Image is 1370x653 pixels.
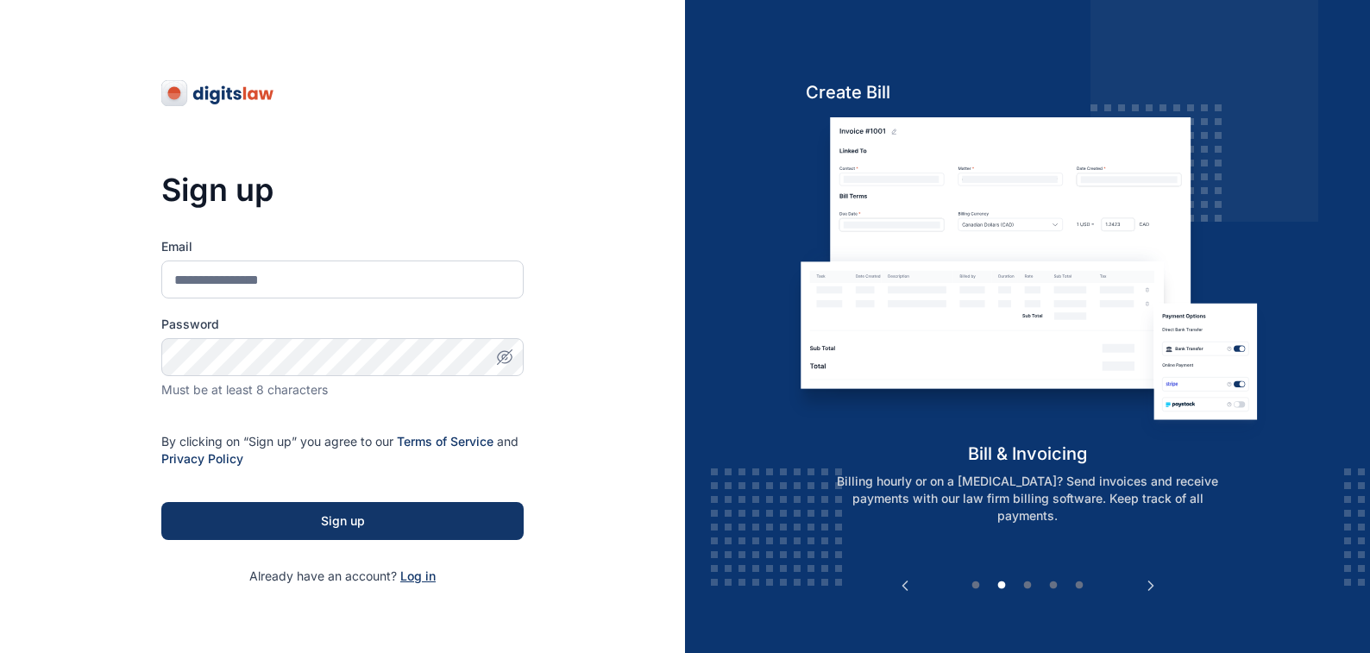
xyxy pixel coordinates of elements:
p: Already have an account? [161,568,524,585]
h5: Create Bill [789,80,1267,104]
button: 5 [1071,577,1088,594]
label: Password [161,316,524,333]
a: Log in [400,568,436,583]
h5: bill & invoicing [789,442,1267,466]
button: Next [1142,577,1159,594]
h3: Sign up [161,173,524,207]
a: Privacy Policy [161,451,243,466]
p: By clicking on “Sign up” you agree to our and [161,433,524,468]
img: digitslaw-logo [161,79,275,107]
button: 1 [967,577,984,594]
img: bill-and-invoicin [789,117,1267,441]
button: 4 [1045,577,1062,594]
label: Email [161,238,524,255]
button: 3 [1019,577,1036,594]
div: Must be at least 8 characters [161,381,524,399]
button: 2 [993,577,1010,594]
a: Terms of Service [397,434,493,449]
div: Sign up [189,512,496,530]
button: Sign up [161,502,524,540]
button: Previous [896,577,914,594]
p: Billing hourly or on a [MEDICAL_DATA]? Send invoices and receive payments with our law firm billi... [807,473,1248,524]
